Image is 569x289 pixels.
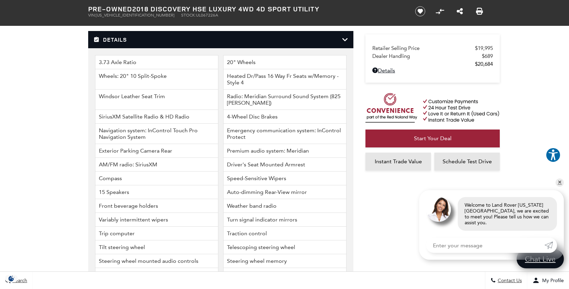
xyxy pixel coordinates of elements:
[95,110,218,124] li: SiriusXM Satellite Radio & HD Radio
[426,197,451,222] img: Agent profile photo
[88,13,96,18] span: VIN:
[95,172,218,185] li: Compass
[475,45,493,51] span: $19,995
[372,45,475,51] span: Retailer Selling Price
[95,124,218,144] li: Navigation system: InControl Touch Pro Navigation System
[223,172,346,185] li: Speed-Sensitive Wipers
[95,199,218,213] li: Front beverage holders
[223,227,346,240] li: Traction control
[3,275,19,282] section: Click to Open Cookie Consent Modal
[546,147,561,163] button: Explore your accessibility options
[375,158,422,165] span: Instant Trade Value
[3,275,19,282] img: Opt-Out Icon
[539,278,564,283] span: My Profile
[475,61,493,67] span: $20,684
[223,240,346,254] li: Telescoping steering wheel
[372,53,482,59] span: Dealer Handling
[426,238,545,253] input: Enter your message
[95,268,218,282] li: Split folding rear seat
[95,144,218,158] li: Exterior Parking Camera Rear
[496,278,522,283] span: Contact Us
[527,272,569,289] button: Open user profile menu
[95,240,218,254] li: Tilt steering wheel
[365,153,431,171] a: Instant Trade Value
[223,110,346,124] li: 4-Wheel Disc Brakes
[95,213,218,227] li: Variably intermittent wipers
[443,158,492,165] span: Schedule Test Drive
[365,130,500,147] a: Start Your Deal
[372,53,493,59] a: Dealer Handling $689
[95,90,218,110] li: Windsor Leather Seat Trim
[434,153,500,171] a: Schedule Test Drive
[95,185,218,199] li: 15 Speakers
[95,227,218,240] li: Trip computer
[414,135,452,142] span: Start Your Deal
[223,69,346,90] li: Heated Dr/Pass 16 Way Fr Seats w/Memory - Style 4
[457,7,463,16] a: Share this Pre-Owned 2018 Discovery HSE Luxury 4WD 4D Sport Utility
[413,6,428,17] button: Save vehicle
[372,67,493,74] a: Details
[88,4,132,13] strong: Pre-Owned
[181,13,196,18] span: Stock:
[196,13,218,18] span: UL067226A
[96,13,174,18] span: [US_VEHICLE_IDENTIFICATION_NUMBER]
[372,45,493,51] a: Retailer Selling Price $19,995
[546,147,561,164] aside: Accessibility Help Desk
[476,7,483,16] a: Print this Pre-Owned 2018 Discovery HSE Luxury 4WD 4D Sport Utility
[95,158,218,172] li: AM/FM radio: SiriusXM
[435,6,445,17] button: Compare Vehicle
[482,53,493,59] span: $689
[95,69,218,90] li: Wheels: 20" 10 Split-Spoke
[223,199,346,213] li: Weather band radio
[223,185,346,199] li: Auto-dimming Rear-View mirror
[372,61,493,67] a: $20,684
[93,36,342,43] h3: Details
[458,197,557,231] div: Welcome to Land Rover [US_STATE][GEOGRAPHIC_DATA], we are excited to meet you! Please tell us how...
[223,254,346,268] li: Steering wheel memory
[545,238,557,253] a: Submit
[223,144,346,158] li: Premium audio system: Meridian
[223,268,346,282] li: Speed-sensing steering
[223,158,346,172] li: Driver's Seat Mounted Armrest
[88,5,403,13] h1: 2018 Discovery HSE Luxury 4WD 4D Sport Utility
[95,254,218,268] li: Steering wheel mounted audio controls
[223,90,346,110] li: Radio: Meridian Surround Sound System (825 [PERSON_NAME])
[223,213,346,227] li: Turn signal indicator mirrors
[95,55,218,69] li: 3.73 Axle Ratio
[223,124,346,144] li: Emergency communication system: InControl Protect
[223,55,346,69] li: 20" Wheels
